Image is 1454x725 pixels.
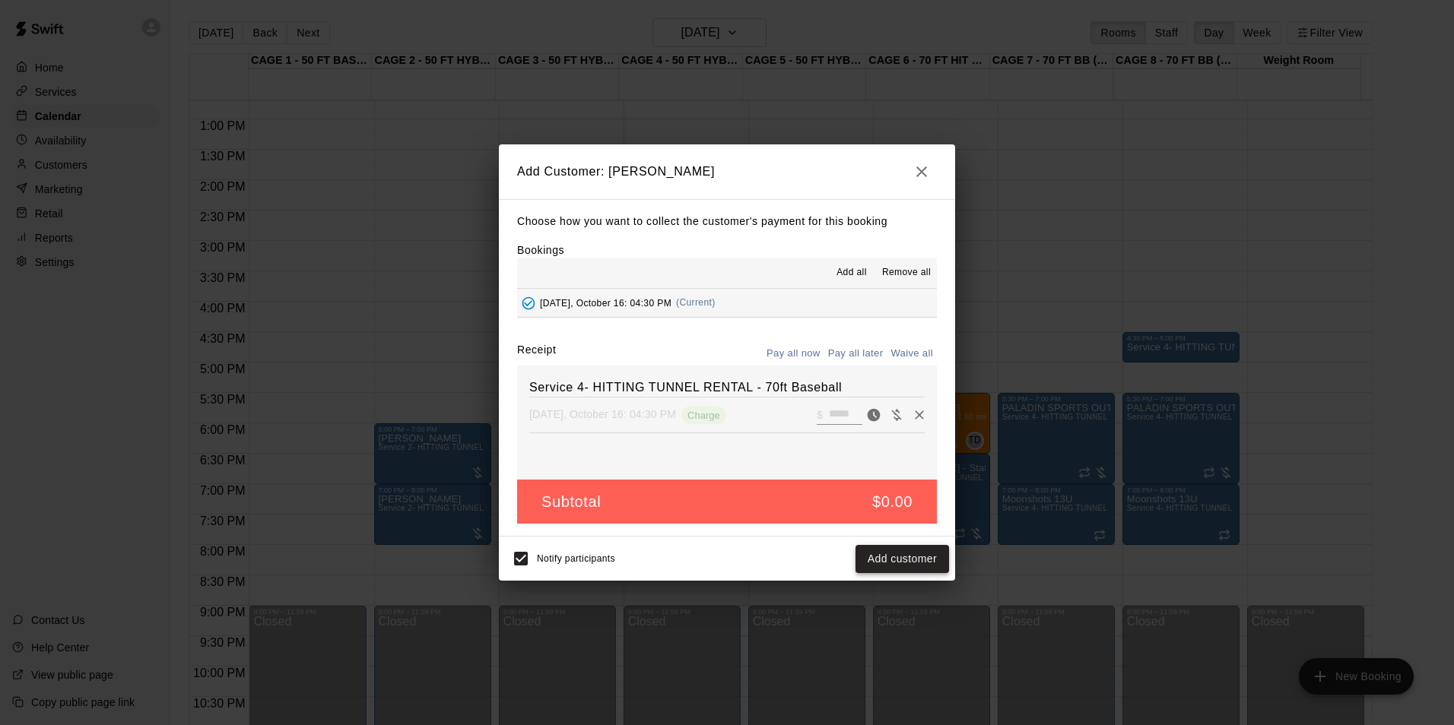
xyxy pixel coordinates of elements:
button: Remove all [876,261,937,285]
span: Remove all [882,265,931,280]
span: Add all [837,265,867,280]
p: $ [817,407,823,423]
h5: Subtotal [541,492,601,512]
label: Bookings [517,244,564,256]
h2: Add Customer: [PERSON_NAME] [499,144,955,199]
button: Add all [827,261,876,285]
button: Waive all [887,342,937,366]
h5: $0.00 [872,492,913,512]
button: Added - Collect Payment [517,292,540,315]
button: Added - Collect Payment[DATE], October 16: 04:30 PM(Current) [517,289,937,317]
button: Remove [908,404,931,426]
span: [DATE], October 16: 04:30 PM [540,297,671,308]
p: [DATE], October 16: 04:30 PM [529,407,676,422]
span: (Current) [676,297,716,308]
span: Pay now [862,407,885,420]
button: Pay all now [763,342,824,366]
button: Add customer [856,545,949,573]
span: Waive payment [885,407,908,420]
button: Pay all later [824,342,887,366]
p: Choose how you want to collect the customer's payment for this booking [517,212,937,231]
label: Receipt [517,342,556,366]
span: Notify participants [537,554,615,565]
h6: Service 4- HITTING TUNNEL RENTAL - 70ft Baseball [529,378,925,397]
